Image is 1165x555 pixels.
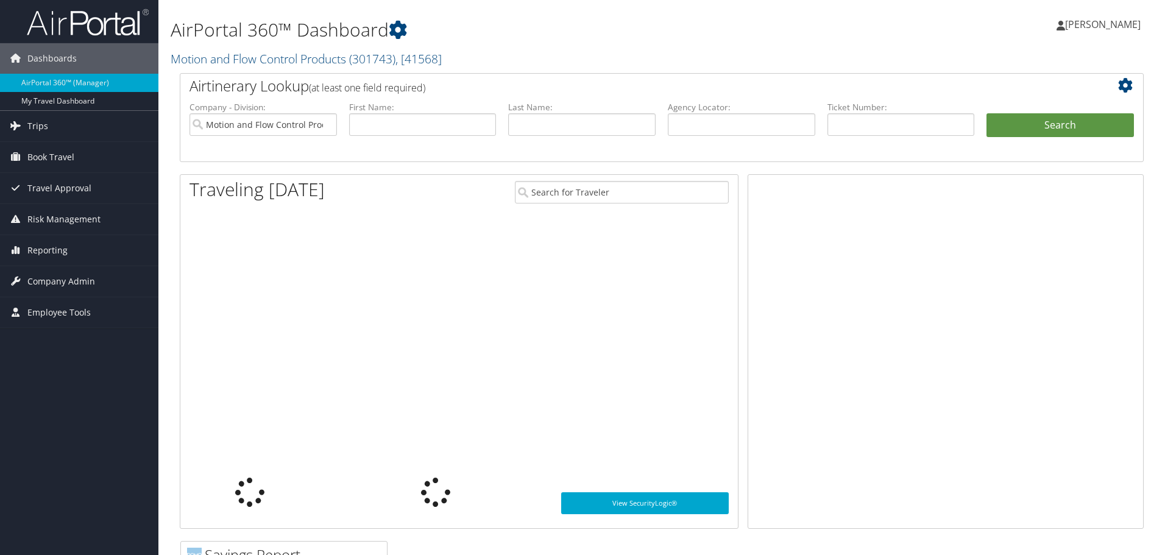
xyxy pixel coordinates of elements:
span: Company Admin [27,266,95,297]
label: Agency Locator: [668,101,815,113]
label: First Name: [349,101,497,113]
h1: AirPortal 360™ Dashboard [171,17,826,43]
span: Risk Management [27,204,101,235]
span: ( 301743 ) [349,51,395,67]
a: Motion and Flow Control Products [171,51,442,67]
h1: Traveling [DATE] [189,177,325,202]
img: airportal-logo.png [27,8,149,37]
h2: Airtinerary Lookup [189,76,1053,96]
span: Employee Tools [27,297,91,328]
span: Travel Approval [27,173,91,203]
span: , [ 41568 ] [395,51,442,67]
label: Last Name: [508,101,656,113]
span: Trips [27,111,48,141]
span: (at least one field required) [309,81,425,94]
span: Dashboards [27,43,77,74]
input: Search for Traveler [515,181,729,203]
label: Ticket Number: [827,101,975,113]
a: [PERSON_NAME] [1057,6,1153,43]
span: Book Travel [27,142,74,172]
span: [PERSON_NAME] [1065,18,1141,31]
label: Company - Division: [189,101,337,113]
span: Reporting [27,235,68,266]
a: View SecurityLogic® [561,492,729,514]
button: Search [986,113,1134,138]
